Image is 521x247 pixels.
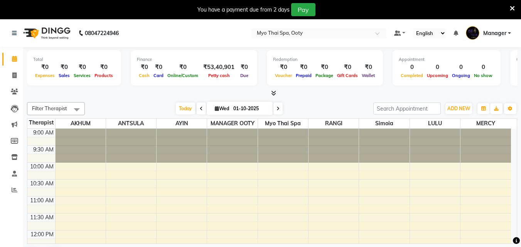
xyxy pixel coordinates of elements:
img: Manager [466,26,479,40]
span: Card [152,73,165,78]
span: Due [238,73,250,78]
div: 10:00 AM [29,163,55,171]
span: Ongoing [450,73,472,78]
div: ₹0 [33,63,57,72]
input: 2025-10-01 [231,103,270,114]
span: Online/Custom [165,73,200,78]
span: simoia [359,119,409,128]
div: 0 [399,63,425,72]
button: ADD NEW [445,103,472,114]
span: Sales [57,73,72,78]
span: Filter Therapist [32,105,67,111]
b: 08047224946 [85,22,119,44]
span: Today [176,102,195,114]
span: Upcoming [425,73,450,78]
div: You have a payment due from 2 days [197,6,290,14]
span: Products [93,73,115,78]
span: Wed [213,106,231,111]
div: 0 [450,63,472,72]
span: AYIN [157,119,207,128]
div: ₹0 [238,63,251,72]
span: Myo Thai Spa [258,119,308,128]
div: ₹0 [152,63,165,72]
div: 11:00 AM [29,197,55,205]
span: Gift Cards [335,73,360,78]
div: Finance [137,56,251,63]
div: ₹53,40,901 [200,63,238,72]
span: Prepaid [294,73,314,78]
div: 12:00 PM [29,230,55,239]
div: 0 [472,63,494,72]
span: Expenses [33,73,57,78]
span: Voucher [273,73,294,78]
span: Completed [399,73,425,78]
div: 9:30 AM [32,146,55,154]
span: RANGI [309,119,359,128]
span: AKHUM [56,119,106,128]
div: Total [33,56,115,63]
span: LULU [410,119,460,128]
div: 0 [425,63,450,72]
div: ₹0 [335,63,360,72]
div: Therapist [27,119,55,127]
div: 10:30 AM [29,180,55,188]
div: ₹0 [360,63,377,72]
input: Search Appointment [373,102,441,114]
span: MERCY [460,119,511,128]
span: Cash [137,73,152,78]
div: ₹0 [294,63,314,72]
div: Appointment [399,56,494,63]
span: Petty cash [206,73,232,78]
span: Services [72,73,93,78]
span: MANAGER OOTY [207,119,257,128]
span: No show [472,73,494,78]
div: ₹0 [314,63,335,72]
div: Redemption [273,56,377,63]
div: ₹0 [137,63,152,72]
div: ₹0 [57,63,72,72]
div: ₹0 [273,63,294,72]
div: 9:00 AM [32,129,55,137]
span: ANTSULA [106,119,156,128]
span: Wallet [360,73,377,78]
img: logo [20,22,73,44]
span: Package [314,73,335,78]
span: ADD NEW [447,106,470,111]
div: ₹0 [165,63,200,72]
div: ₹0 [93,63,115,72]
button: Pay [291,3,315,16]
span: Manager [483,29,506,37]
div: 11:30 AM [29,213,55,222]
div: ₹0 [72,63,93,72]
